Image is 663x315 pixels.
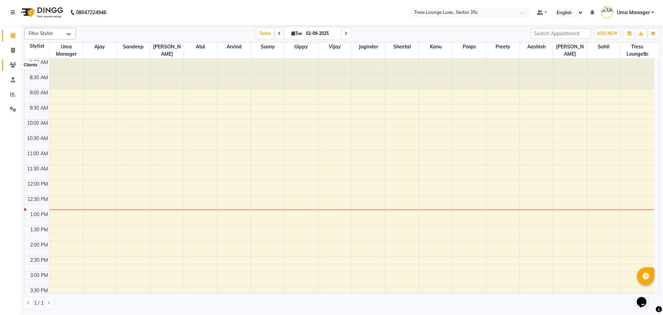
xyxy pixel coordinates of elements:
div: 3:00 PM [29,272,49,279]
span: Sheetal [385,43,419,51]
span: Tue [290,31,304,36]
img: logo [18,3,65,22]
div: 1:30 PM [29,226,49,233]
span: pooja [453,43,486,51]
span: Uma Manager [50,43,83,58]
span: Today [257,28,274,39]
span: [PERSON_NAME] [150,43,183,58]
span: 1 / 1 [34,299,44,307]
span: vijay [318,43,352,51]
div: 2:00 PM [29,241,49,249]
span: kanu [419,43,452,51]
span: [PERSON_NAME] [553,43,586,58]
span: Filter Stylist [29,30,53,36]
span: Atul [184,43,217,51]
span: Joginder [352,43,385,51]
span: sahil [587,43,620,51]
div: 9:00 AM [28,89,49,96]
div: 1:00 PM [29,211,49,218]
span: ADD NEW [597,31,617,36]
span: Tress Lounge8c [621,43,654,58]
div: 10:00 AM [26,120,49,127]
div: 12:30 PM [26,196,49,203]
span: arvind [218,43,251,51]
div: 2:30 PM [29,257,49,264]
span: Uma Manager [617,9,650,16]
div: 9:30 AM [28,104,49,112]
span: aashish [520,43,553,51]
div: 11:30 AM [26,165,49,173]
img: Uma Manager [601,6,613,18]
span: sunny [251,43,284,51]
span: Ajay [83,43,116,51]
span: Sandeep [117,43,150,51]
div: 8:00 AM [28,59,49,66]
div: 3:30 PM [29,287,49,294]
div: 10:30 AM [26,135,49,142]
span: Gippy [285,43,318,51]
div: 8:30 AM [28,74,49,81]
b: 08047224946 [76,3,106,22]
input: Search Appointment [531,28,591,39]
div: 11:00 AM [26,150,49,157]
div: 12:00 PM [26,180,49,188]
div: Clients [22,61,39,69]
input: 2025-09-02 [304,28,338,39]
div: Stylist [25,43,49,50]
button: ADD NEW [595,29,619,38]
span: preety [486,43,519,51]
iframe: chat widget [634,287,656,308]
